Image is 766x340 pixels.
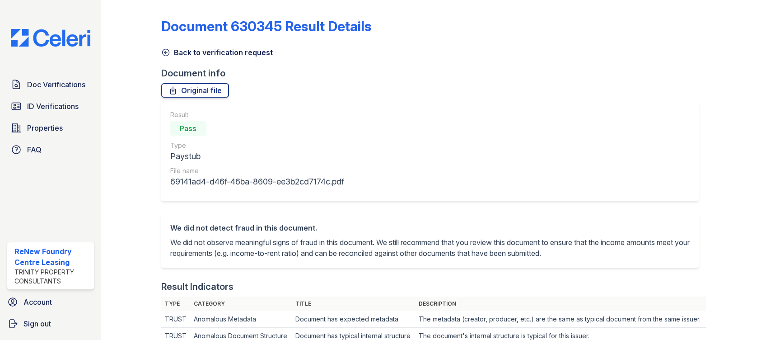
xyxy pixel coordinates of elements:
div: File name [170,166,344,175]
th: Description [415,297,706,311]
div: Trinity Property Consultants [14,268,90,286]
a: ID Verifications [7,97,94,115]
span: Sign out [23,318,51,329]
td: TRUST [161,311,190,328]
span: ID Verifications [27,101,79,112]
th: Title [292,297,415,311]
div: Result Indicators [161,280,234,293]
td: Document has expected metadata [292,311,415,328]
a: Account [4,293,98,311]
a: FAQ [7,141,94,159]
div: Document info [161,67,706,80]
div: Pass [170,121,206,136]
td: Anomalous Metadata [190,311,292,328]
a: Document 630345 Result Details [161,18,371,34]
th: Type [161,297,190,311]
img: CE_Logo_Blue-a8612792a0a2168367f1c8372b55b34899dd931a85d93a1a3d3e32e68fde9ad4.png [4,29,98,47]
th: Category [190,297,292,311]
div: Type [170,141,344,150]
span: Doc Verifications [27,79,85,90]
div: Result [170,110,344,119]
div: We did not detect fraud in this document. [170,222,690,233]
span: Properties [27,123,63,133]
p: We did not observe meaningful signs of fraud in this document. We still recommend that you review... [170,237,690,259]
a: Original file [161,83,229,98]
a: Back to verification request [161,47,273,58]
div: 69141ad4-d46f-46ba-8609-ee3b2cd7174c.pdf [170,175,344,188]
a: Doc Verifications [7,76,94,94]
td: The metadata (creator, producer, etc.) are the same as typical document from the same issuer. [415,311,706,328]
span: FAQ [27,144,42,155]
span: Account [23,297,52,307]
div: ReNew Foundry Centre Leasing [14,246,90,268]
div: Paystub [170,150,344,163]
a: Sign out [4,315,98,333]
a: Properties [7,119,94,137]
